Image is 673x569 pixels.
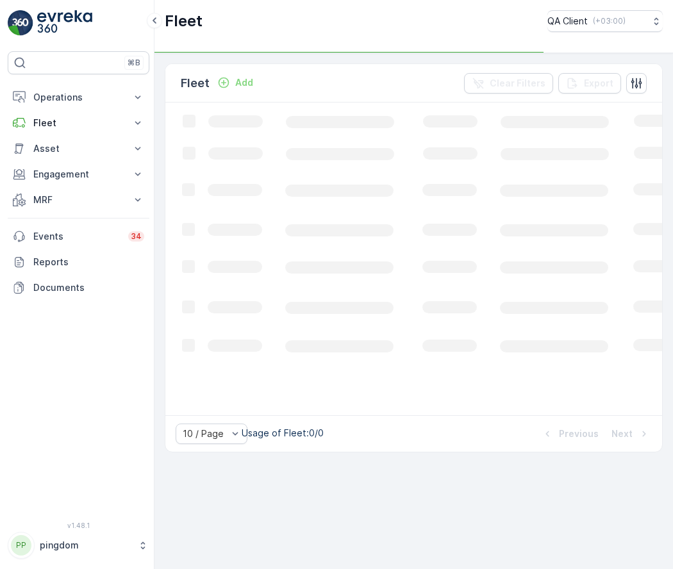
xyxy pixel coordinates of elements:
[8,275,149,301] a: Documents
[33,281,144,294] p: Documents
[559,427,599,440] p: Previous
[33,117,124,129] p: Fleet
[490,77,545,90] p: Clear Filters
[165,11,203,31] p: Fleet
[235,76,253,89] p: Add
[8,224,149,249] a: Events34
[610,426,652,441] button: Next
[33,230,120,243] p: Events
[8,249,149,275] a: Reports
[8,522,149,529] span: v 1.48.1
[547,15,588,28] p: QA Client
[8,187,149,213] button: MRF
[33,256,144,268] p: Reports
[131,231,142,242] p: 34
[611,427,633,440] p: Next
[33,194,124,206] p: MRF
[8,110,149,136] button: Fleet
[547,10,663,32] button: QA Client(+03:00)
[558,73,621,94] button: Export
[33,168,124,181] p: Engagement
[8,136,149,161] button: Asset
[181,74,210,92] p: Fleet
[540,426,600,441] button: Previous
[8,532,149,559] button: PPpingdom
[593,16,626,26] p: ( +03:00 )
[33,142,124,155] p: Asset
[242,427,324,440] p: Usage of Fleet : 0/0
[33,91,124,104] p: Operations
[128,58,140,68] p: ⌘B
[212,75,258,90] button: Add
[8,161,149,187] button: Engagement
[8,85,149,110] button: Operations
[584,77,613,90] p: Export
[40,539,131,552] p: pingdom
[8,10,33,36] img: logo
[464,73,553,94] button: Clear Filters
[37,10,92,36] img: logo_light-DOdMpM7g.png
[11,535,31,556] div: PP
